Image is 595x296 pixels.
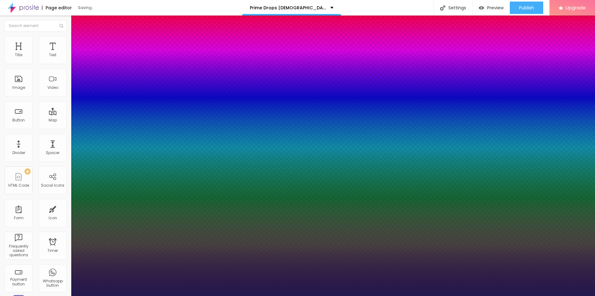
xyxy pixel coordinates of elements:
[510,2,543,14] button: Publish
[8,183,29,188] div: HTML Code
[473,2,510,14] button: Preview
[12,151,25,155] div: Divider
[49,216,57,220] div: Icon
[6,277,31,286] div: Payment button
[40,279,65,288] div: Whatsapp button
[250,6,326,10] p: Prime Drops [DEMOGRAPHIC_DATA][MEDICAL_DATA] Reviews
[566,5,586,10] span: Upgrade
[12,85,25,90] div: Image
[59,24,63,28] img: Icone
[42,6,72,10] div: Page editor
[479,5,484,11] img: view-1.svg
[46,151,59,155] div: Spacer
[5,20,67,31] input: Search element
[49,118,57,122] div: Map
[49,53,56,57] div: Text
[519,5,534,10] span: Publish
[47,85,58,90] div: Video
[15,53,22,57] div: Title
[12,118,25,122] div: Button
[6,244,31,257] div: Frequently asked questions
[440,5,445,11] img: Icone
[78,6,149,10] div: Saving...
[487,5,504,10] span: Preview
[47,248,58,253] div: Timer
[41,183,64,188] div: Social Icons
[14,216,24,220] div: Form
